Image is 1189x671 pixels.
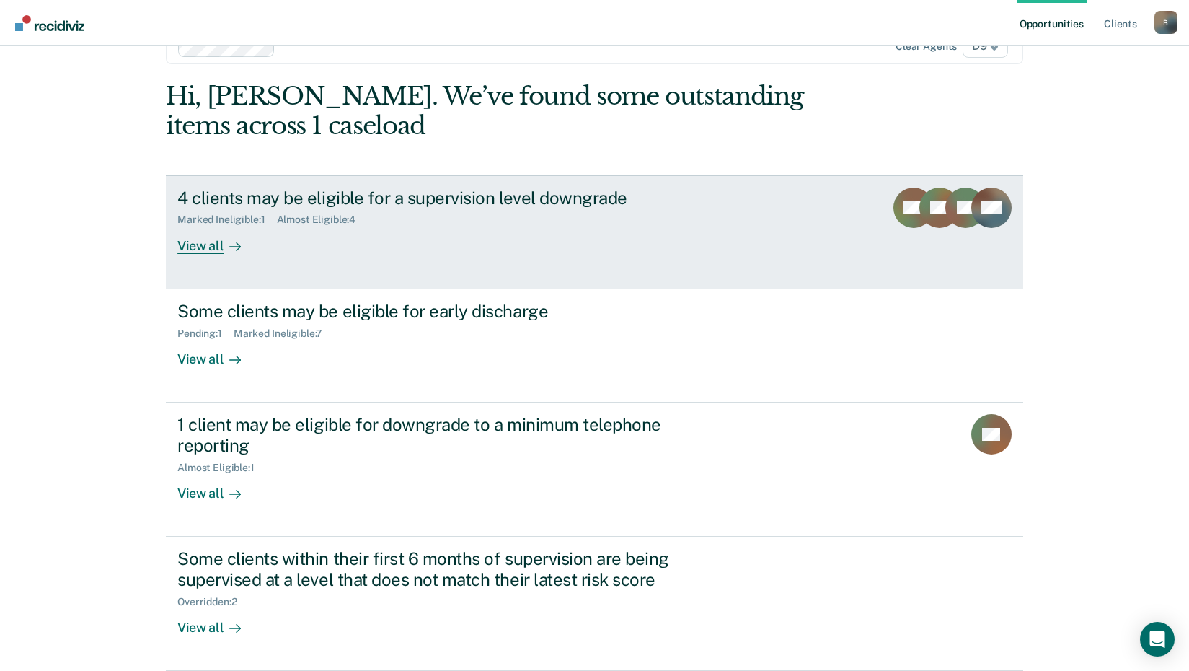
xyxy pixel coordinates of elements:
a: Some clients within their first 6 months of supervision are being supervised at a level that does... [166,537,1023,671]
div: Pending : 1 [177,328,234,340]
div: Marked Ineligible : 7 [234,328,334,340]
a: 1 client may be eligible for downgrade to a minimum telephone reportingAlmost Eligible:1View all [166,403,1023,537]
div: View all [177,608,258,636]
span: D9 [963,35,1008,58]
div: View all [177,473,258,501]
button: Profile dropdown button [1154,11,1177,34]
div: Overridden : 2 [177,596,248,608]
div: View all [177,226,258,254]
div: Some clients within their first 6 months of supervision are being supervised at a level that does... [177,548,684,590]
div: Marked Ineligible : 1 [177,214,276,226]
div: Open Intercom Messenger [1140,622,1175,657]
div: Almost Eligible : 4 [277,214,368,226]
a: Some clients may be eligible for early dischargePending:1Marked Ineligible:7View all [166,289,1023,403]
div: Hi, [PERSON_NAME]. We’ve found some outstanding items across 1 caseload [166,82,852,141]
a: 4 clients may be eligible for a supervision level downgradeMarked Ineligible:1Almost Eligible:4Vi... [166,175,1023,289]
div: Almost Eligible : 1 [177,462,266,474]
img: Recidiviz [15,15,84,31]
div: 4 clients may be eligible for a supervision level downgrade [177,188,684,209]
div: 1 client may be eligible for downgrade to a minimum telephone reporting [177,414,684,456]
div: B [1154,11,1177,34]
div: Some clients may be eligible for early discharge [177,301,684,322]
div: View all [177,339,258,367]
